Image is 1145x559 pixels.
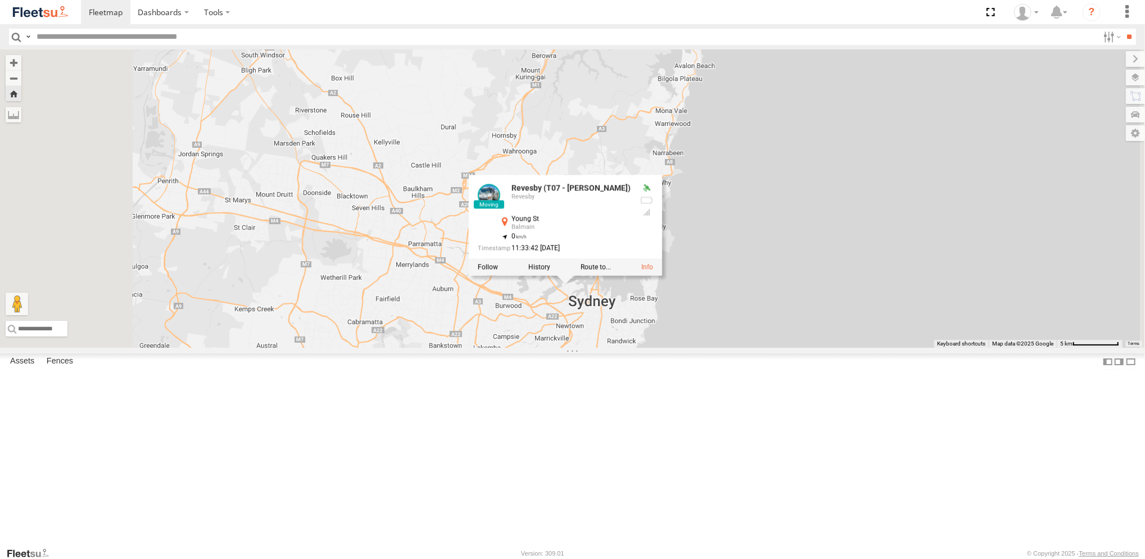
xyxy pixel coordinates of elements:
[640,208,653,217] div: Last Event GSM Signal Strength
[937,340,985,348] button: Keyboard shortcuts
[512,193,631,200] div: Revesby
[581,263,611,271] label: Route To Location
[24,29,33,45] label: Search Query
[512,215,631,222] div: Young St
[11,4,70,20] img: fleetsu-logo-horizontal.svg
[478,244,631,252] div: Date/time of location update
[6,293,28,315] button: Drag Pegman onto the map to open Street View
[640,196,653,204] div: No battery health information received from this device.
[1027,550,1139,557] div: © Copyright 2025 -
[512,232,527,240] span: 0
[1060,340,1072,347] span: 5 km
[512,184,631,192] div: Revesby (T07 - [PERSON_NAME])
[1099,29,1123,45] label: Search Filter Options
[1128,342,1140,346] a: Terms (opens in new tab)
[6,107,21,122] label: Measure
[512,224,631,230] div: Balmain
[1010,4,1043,21] div: Adrian Singleton
[1079,550,1139,557] a: Terms and Conditions
[1125,353,1137,370] label: Hide Summary Table
[6,548,58,559] a: Visit our Website
[1114,353,1125,370] label: Dock Summary Table to the Right
[521,550,564,557] div: Version: 309.01
[641,263,653,271] a: View Asset Details
[6,86,21,101] button: Zoom Home
[992,340,1053,347] span: Map data ©2025 Google
[528,263,550,271] label: View Asset History
[478,263,498,271] label: Realtime tracking of Asset
[1126,125,1145,141] label: Map Settings
[640,184,653,193] div: Valid GPS Fix
[6,55,21,70] button: Zoom in
[1083,3,1101,21] i: ?
[6,70,21,86] button: Zoom out
[4,354,40,370] label: Assets
[41,354,79,370] label: Fences
[1057,340,1123,348] button: Map Scale: 5 km per 79 pixels
[1102,353,1114,370] label: Dock Summary Table to the Left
